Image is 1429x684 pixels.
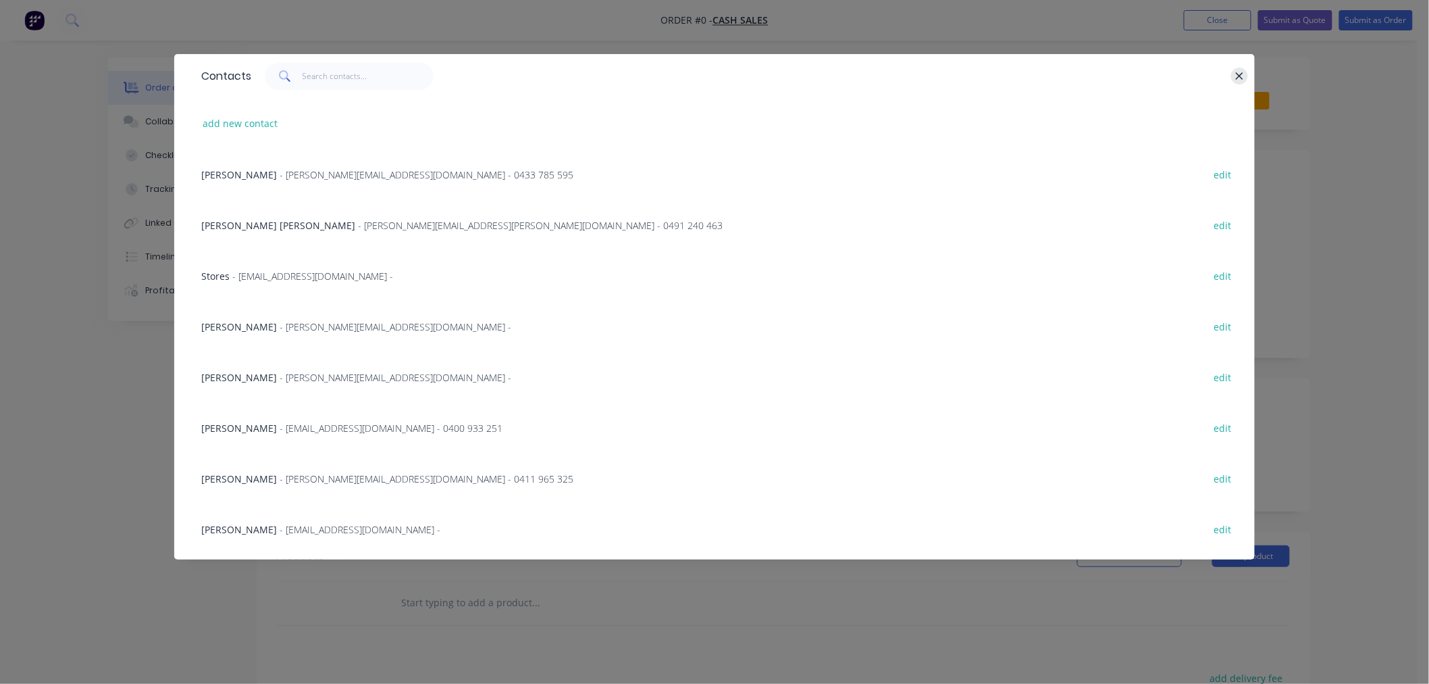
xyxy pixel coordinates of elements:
[1207,216,1239,234] button: edit
[201,472,277,485] span: [PERSON_NAME]
[1207,266,1239,285] button: edit
[196,114,285,132] button: add new contact
[1207,165,1239,183] button: edit
[280,523,440,536] span: - [EMAIL_ADDRESS][DOMAIN_NAME] -
[201,371,277,384] span: [PERSON_NAME]
[1207,368,1239,386] button: edit
[358,219,723,232] span: - [PERSON_NAME][EMAIL_ADDRESS][PERSON_NAME][DOMAIN_NAME] - 0491 240 463
[280,422,502,435] span: - [EMAIL_ADDRESS][DOMAIN_NAME] - 0400 933 251
[1207,520,1239,538] button: edit
[201,523,277,536] span: [PERSON_NAME]
[280,168,573,181] span: - [PERSON_NAME][EMAIL_ADDRESS][DOMAIN_NAME] - 0433 785 595
[201,270,230,283] span: Stores
[1207,317,1239,335] button: edit
[280,371,511,384] span: - [PERSON_NAME][EMAIL_ADDRESS][DOMAIN_NAME] -
[201,168,277,181] span: [PERSON_NAME]
[1207,469,1239,487] button: edit
[194,55,251,98] div: Contacts
[201,320,277,333] span: [PERSON_NAME]
[280,472,573,485] span: - [PERSON_NAME][EMAIL_ADDRESS][DOMAIN_NAME] - 0411 965 325
[201,422,277,435] span: [PERSON_NAME]
[232,270,393,283] span: - [EMAIL_ADDRESS][DOMAIN_NAME] -
[280,320,511,333] span: - [PERSON_NAME][EMAIL_ADDRESS][DOMAIN_NAME] -
[303,63,434,90] input: Search contacts...
[1207,418,1239,437] button: edit
[201,219,355,232] span: [PERSON_NAME] [PERSON_NAME]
